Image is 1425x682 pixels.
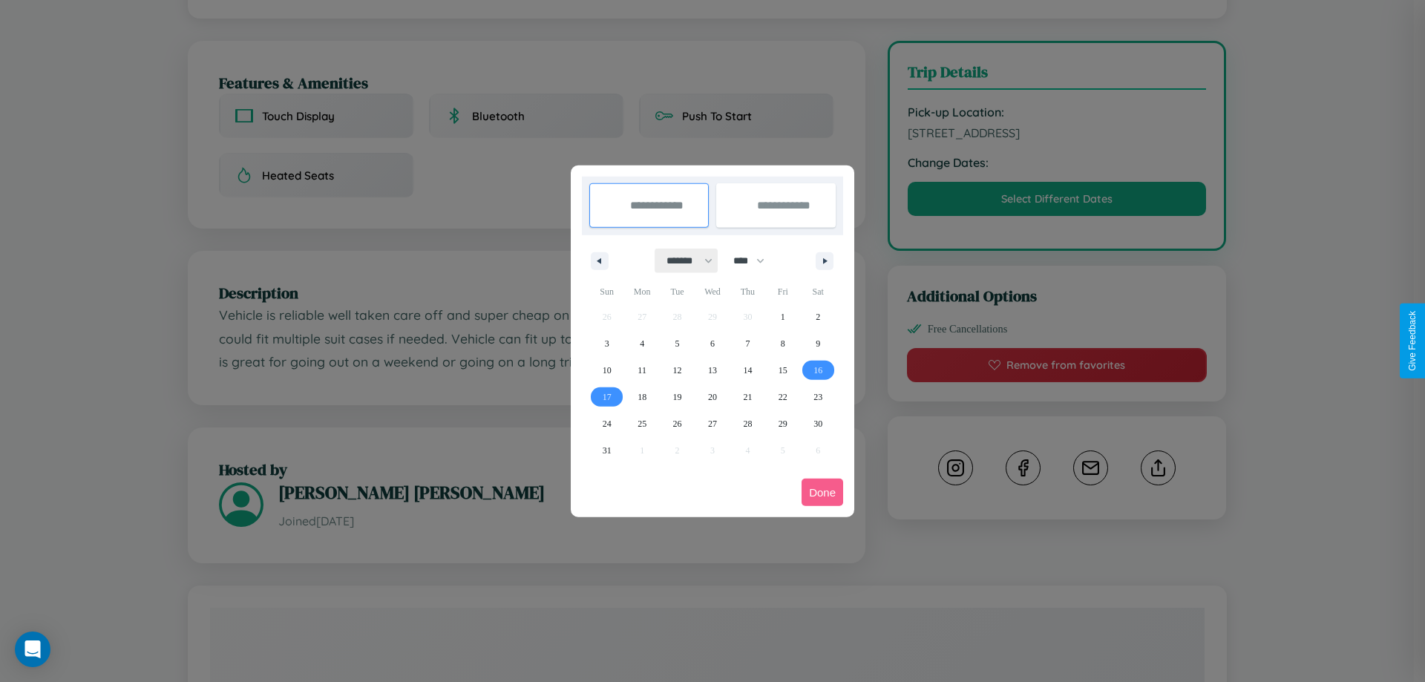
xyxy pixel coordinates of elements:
button: 19 [660,384,695,410]
button: 23 [801,384,836,410]
span: 10 [603,357,612,384]
button: 15 [765,357,800,384]
span: 23 [813,384,822,410]
span: 17 [603,384,612,410]
button: 7 [730,330,765,357]
button: 25 [624,410,659,437]
button: 3 [589,330,624,357]
button: 29 [765,410,800,437]
button: 16 [801,357,836,384]
button: 14 [730,357,765,384]
button: 12 [660,357,695,384]
button: 2 [801,304,836,330]
span: 9 [816,330,820,357]
button: Done [802,479,843,506]
div: Give Feedback [1407,311,1418,371]
span: 26 [673,410,682,437]
button: 9 [801,330,836,357]
span: 24 [603,410,612,437]
span: 3 [605,330,609,357]
span: Fri [765,280,800,304]
span: 29 [779,410,787,437]
button: 5 [660,330,695,357]
span: Sat [801,280,836,304]
span: 6 [710,330,715,357]
button: 30 [801,410,836,437]
button: 13 [695,357,730,384]
span: Mon [624,280,659,304]
button: 26 [660,410,695,437]
span: 25 [638,410,646,437]
span: 18 [638,384,646,410]
button: 21 [730,384,765,410]
span: Tue [660,280,695,304]
button: 31 [589,437,624,464]
span: 27 [708,410,717,437]
button: 24 [589,410,624,437]
span: 1 [781,304,785,330]
span: 13 [708,357,717,384]
button: 6 [695,330,730,357]
span: Sun [589,280,624,304]
button: 28 [730,410,765,437]
button: 1 [765,304,800,330]
span: 15 [779,357,787,384]
button: 20 [695,384,730,410]
button: 8 [765,330,800,357]
span: 31 [603,437,612,464]
span: Thu [730,280,765,304]
span: 20 [708,384,717,410]
span: 2 [816,304,820,330]
button: 10 [589,357,624,384]
button: 27 [695,410,730,437]
span: 11 [638,357,646,384]
span: 4 [640,330,644,357]
span: Wed [695,280,730,304]
button: 11 [624,357,659,384]
span: 7 [745,330,750,357]
span: 8 [781,330,785,357]
button: 17 [589,384,624,410]
span: 12 [673,357,682,384]
button: 22 [765,384,800,410]
button: 4 [624,330,659,357]
span: 22 [779,384,787,410]
button: 18 [624,384,659,410]
span: 28 [743,410,752,437]
span: 14 [743,357,752,384]
span: 30 [813,410,822,437]
span: 16 [813,357,822,384]
span: 5 [675,330,680,357]
div: Open Intercom Messenger [15,632,50,667]
span: 19 [673,384,682,410]
span: 21 [743,384,752,410]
